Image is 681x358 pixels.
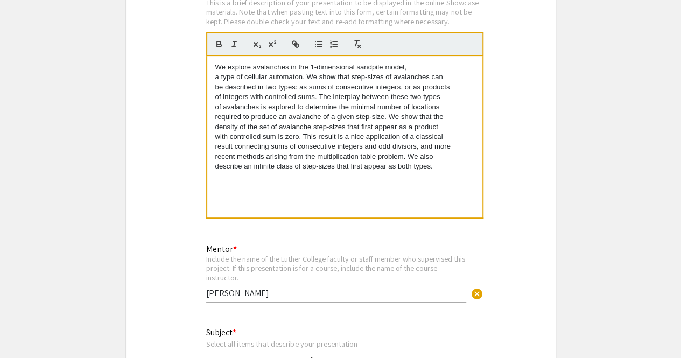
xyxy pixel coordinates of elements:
[215,152,474,162] p: recent methods arising from the multiplication table problem. We also
[215,72,474,82] p: a type of cellular automaton. We show that step-sizes of avalanches can
[206,243,237,255] mat-label: Mentor
[206,327,237,338] mat-label: Subject
[215,142,474,151] p: result connecting sums of consecutive integers and odd divisors, and more
[215,92,474,102] p: of integers with controlled sums. The interplay between these two types
[215,102,474,112] p: of avalanches is explored to determine the minimal number of locations
[206,287,466,299] input: Type Here
[215,132,474,142] p: with controlled sum is zero. This result is a nice application of a classical
[215,82,474,92] p: be described in two types: as sums of consecutive integers, or as products
[206,254,466,283] div: Include the name of the Luther College faculty or staff member who supervised this project. If th...
[215,162,474,171] p: describe an infinite class of step-sizes that first appear as both types.
[215,62,474,72] p: We explore avalanches in the 1-dimensional sandpile model,
[215,122,474,132] p: density of the set of avalanche step-sizes that first appear as a product
[215,112,474,122] p: required to produce an avalanche of a given step-size. We show that the
[466,283,488,304] button: Clear
[8,310,46,350] iframe: Chat
[206,339,458,349] div: Select all items that describe your presentation
[471,287,483,300] span: cancel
